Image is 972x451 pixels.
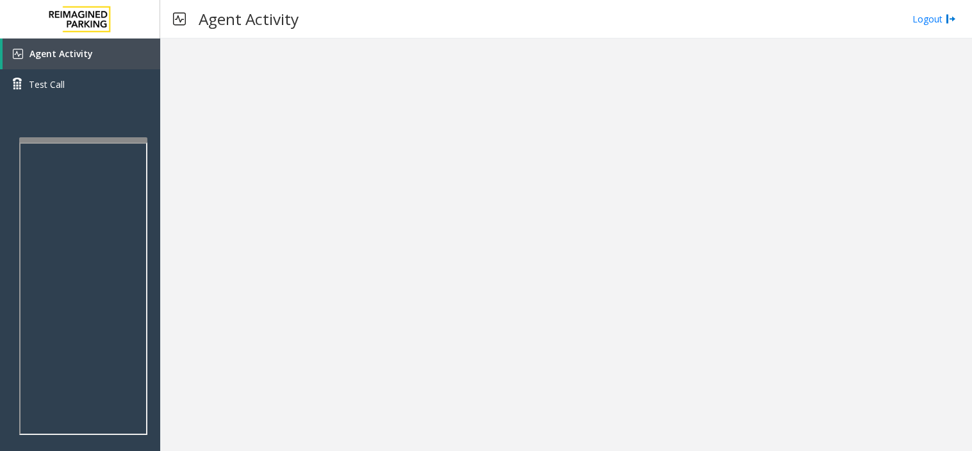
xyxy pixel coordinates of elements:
img: pageIcon [173,3,186,35]
h3: Agent Activity [192,3,305,35]
img: logout [946,12,956,26]
span: Agent Activity [29,47,93,60]
a: Logout [912,12,956,26]
span: Test Call [29,78,65,91]
img: 'icon' [13,49,23,59]
a: Agent Activity [3,38,160,69]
